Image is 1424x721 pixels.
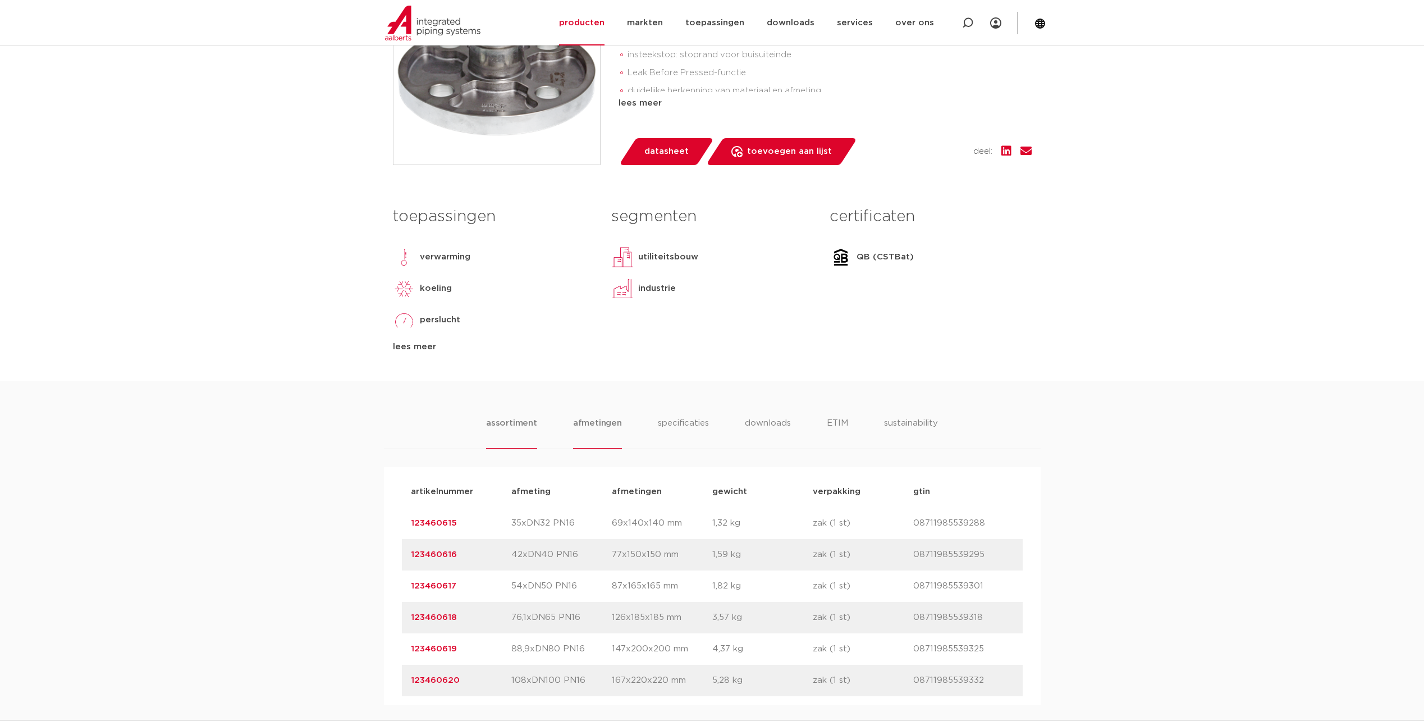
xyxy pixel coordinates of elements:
[611,206,813,228] h3: segmenten
[411,645,457,653] a: 123460619
[511,517,612,530] p: 35xDN32 PN16
[393,246,415,268] img: verwarming
[511,579,612,593] p: 54xDN50 PN16
[913,579,1014,593] p: 08711985539301
[612,642,712,656] p: 147x200x200 mm
[511,611,612,624] p: 76,1xDN65 PN16
[393,206,594,228] h3: toepassingen
[827,417,848,449] li: ETIM
[830,206,1031,228] h3: certificaten
[628,64,1032,82] li: Leak Before Pressed-functie
[712,517,813,530] p: 1,32 kg
[612,517,712,530] p: 69x140x140 mm
[638,250,698,264] p: utiliteitsbouw
[612,548,712,562] p: 77x150x150 mm
[420,313,460,327] p: perslucht
[712,579,813,593] p: 1,82 kg
[813,642,913,656] p: zak (1 st)
[612,611,712,624] p: 126x185x185 mm
[420,282,452,295] p: koeling
[511,485,612,499] p: afmeting
[612,579,712,593] p: 87x165x165 mm
[913,548,1014,562] p: 08711985539295
[830,246,852,268] img: QB (CSTBat)
[628,46,1032,64] li: insteekstop: stoprand voor buisuiteinde
[393,309,415,331] img: perslucht
[813,611,913,624] p: zak (1 st)
[712,642,813,656] p: 4,37 kg
[884,417,938,449] li: sustainability
[813,548,913,562] p: zak (1 st)
[973,145,992,158] span: deel:
[638,282,676,295] p: industrie
[913,642,1014,656] p: 08711985539325
[411,519,457,527] a: 123460615
[745,417,791,449] li: downloads
[411,613,457,622] a: 123460618
[411,485,511,499] p: artikelnummer
[411,550,457,559] a: 123460616
[612,485,712,499] p: afmetingen
[813,517,913,530] p: zak (1 st)
[712,485,813,499] p: gewicht
[658,417,709,449] li: specificaties
[913,611,1014,624] p: 08711985539318
[411,582,456,590] a: 123460617
[619,138,714,165] a: datasheet
[712,548,813,562] p: 1,59 kg
[813,674,913,687] p: zak (1 st)
[913,517,1014,530] p: 08711985539288
[813,485,913,499] p: verpakking
[712,674,813,687] p: 5,28 kg
[420,250,470,264] p: verwarming
[813,579,913,593] p: zak (1 st)
[511,674,612,687] p: 108xDN100 PN16
[573,417,622,449] li: afmetingen
[393,340,594,354] div: lees meer
[612,674,712,687] p: 167x220x220 mm
[857,250,914,264] p: QB (CSTBat)
[411,676,460,685] a: 123460620
[628,82,1032,100] li: duidelijke herkenning van materiaal en afmeting
[393,277,415,300] img: koeling
[913,485,1014,499] p: gtin
[511,548,612,562] p: 42xDN40 PN16
[644,143,689,161] span: datasheet
[913,674,1014,687] p: 08711985539332
[611,246,634,268] img: utiliteitsbouw
[611,277,634,300] img: industrie
[511,642,612,656] p: 88,9xDN80 PN16
[747,143,832,161] span: toevoegen aan lijst
[619,97,1032,110] div: lees meer
[712,611,813,624] p: 3,57 kg
[486,417,537,449] li: assortiment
